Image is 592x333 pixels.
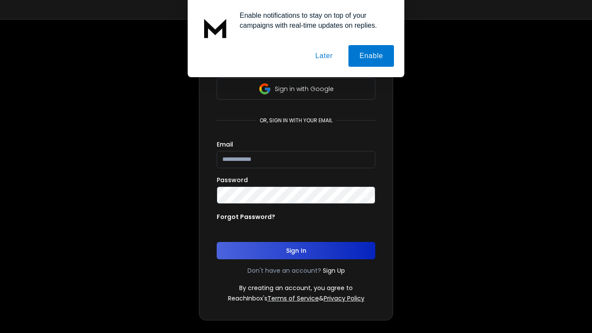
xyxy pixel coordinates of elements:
button: Enable [348,45,394,67]
p: or, sign in with your email [256,117,336,124]
p: Don't have an account? [247,266,321,275]
p: ReachInbox's & [228,294,364,303]
a: Sign Up [323,266,345,275]
p: Forgot Password? [217,212,275,221]
p: Sign in with Google [275,85,334,93]
button: Sign In [217,242,375,259]
a: Terms of Service [267,294,319,303]
button: Sign in with Google [217,78,375,100]
div: Enable notifications to stay on top of your campaigns with real-time updates on replies. [233,10,394,30]
a: Privacy Policy [324,294,364,303]
button: Later [304,45,343,67]
label: Password [217,177,248,183]
img: notification icon [198,10,233,45]
p: By creating an account, you agree to [239,284,353,292]
label: Email [217,141,233,147]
